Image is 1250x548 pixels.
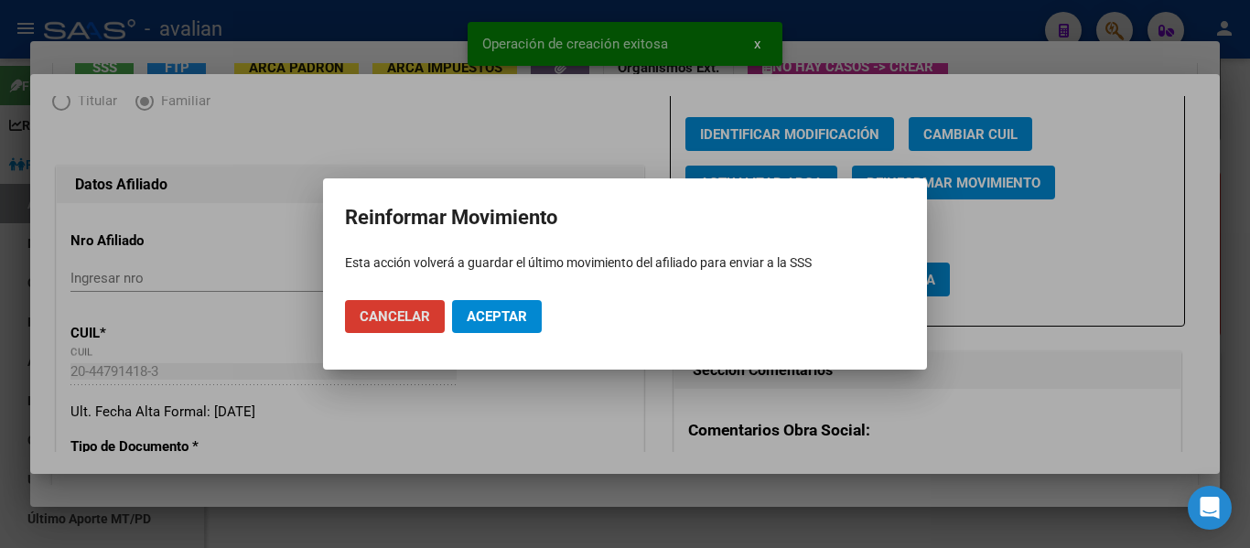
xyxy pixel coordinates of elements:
[1188,486,1232,530] div: Open Intercom Messenger
[452,300,542,333] button: Aceptar
[467,308,527,325] span: Aceptar
[345,200,905,235] h2: Reinformar Movimiento
[345,300,445,333] button: Cancelar
[345,253,905,273] p: Esta acción volverá a guardar el último movimiento del afiliado para enviar a la SSS
[360,308,430,325] span: Cancelar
